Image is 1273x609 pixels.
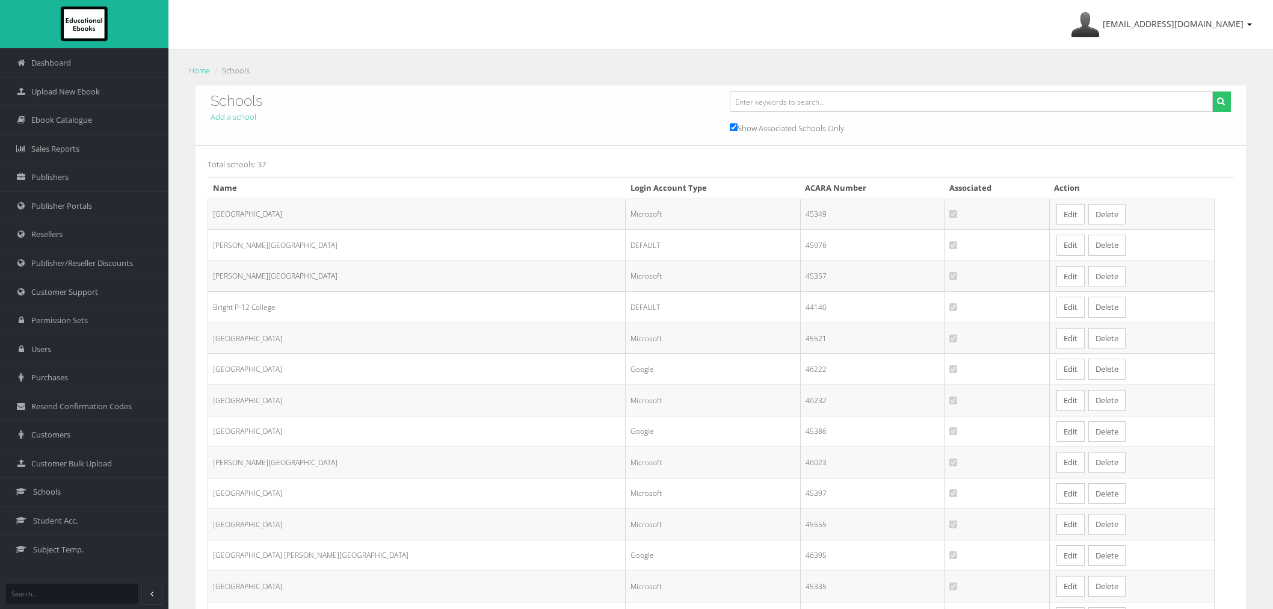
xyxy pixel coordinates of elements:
[31,458,112,469] span: Customer Bulk Upload
[208,354,626,385] td: [GEOGRAPHIC_DATA]
[800,261,945,292] td: 45357
[800,178,945,199] th: ACARA Number
[31,429,70,441] span: Customers
[1088,359,1126,380] button: Delete
[626,323,800,354] td: Microsoft
[211,93,712,109] h3: Schools
[31,229,63,240] span: Resellers
[730,123,738,131] input: Show Associated Schools Only
[1056,421,1085,442] a: Edit
[800,478,945,509] td: 45397
[626,178,800,199] th: Login Account Type
[1088,204,1126,225] button: Delete
[1088,421,1126,442] button: Delete
[208,292,626,323] td: Bright P-12 College
[626,571,800,602] td: Microsoft
[31,286,98,298] span: Customer Support
[208,261,626,292] td: [PERSON_NAME][GEOGRAPHIC_DATA]
[208,178,626,199] th: Name
[1056,390,1085,411] a: Edit
[31,258,133,269] span: Publisher/Reseller Discounts
[6,584,138,604] input: Search...
[626,354,800,385] td: Google
[945,178,1050,199] th: Associated
[730,121,844,135] label: Show Associated Schools Only
[208,509,626,540] td: [GEOGRAPHIC_DATA]
[626,447,800,478] td: Microsoft
[31,143,79,155] span: Sales Reports
[31,114,92,126] span: Ebook Catalogue
[211,111,256,122] a: Add a school
[31,172,69,183] span: Publishers
[33,515,78,527] span: Student Acc.
[626,509,800,540] td: Microsoft
[800,230,945,261] td: 45976
[1088,266,1126,287] button: Delete
[31,200,92,212] span: Publisher Portals
[626,385,800,416] td: Microsoft
[208,199,626,230] td: [GEOGRAPHIC_DATA]
[626,199,800,230] td: Microsoft
[626,416,800,447] td: Google
[730,91,1213,112] input: Enter keywords to search...
[1088,545,1126,566] button: Delete
[208,571,626,602] td: [GEOGRAPHIC_DATA]
[31,315,88,326] span: Permission Sets
[626,478,800,509] td: Microsoft
[208,447,626,478] td: [PERSON_NAME][GEOGRAPHIC_DATA]
[800,509,945,540] td: 45555
[208,230,626,261] td: [PERSON_NAME][GEOGRAPHIC_DATA]
[800,199,945,230] td: 45349
[1088,328,1126,349] button: Delete
[31,401,132,412] span: Resend Confirmation Codes
[1056,328,1085,349] a: Edit
[1049,178,1214,199] th: Action
[800,354,945,385] td: 46222
[626,230,800,261] td: DEFAULT
[31,372,68,383] span: Purchases
[208,416,626,447] td: [GEOGRAPHIC_DATA]
[1071,10,1100,39] img: Avatar
[1056,576,1085,597] a: Edit
[189,65,210,76] a: Home
[208,540,626,571] td: [GEOGRAPHIC_DATA] [PERSON_NAME][GEOGRAPHIC_DATA]
[1056,204,1085,225] a: Edit
[208,158,1234,171] p: Total schools: 37
[800,323,945,354] td: 45521
[800,540,945,571] td: 46395
[1103,18,1244,29] span: [EMAIL_ADDRESS][DOMAIN_NAME]
[626,292,800,323] td: DEFAULT
[31,344,51,355] span: Users
[33,544,84,555] span: Subject Temp.
[1056,359,1085,380] a: Edit
[1088,576,1126,597] button: Delete
[212,64,250,77] li: Schools
[800,416,945,447] td: 45386
[1088,235,1126,256] button: Delete
[1056,297,1085,318] a: Edit
[1088,390,1126,411] button: Delete
[1056,452,1085,473] a: Edit
[800,571,945,602] td: 45335
[1088,514,1126,535] button: Delete
[800,447,945,478] td: 46023
[208,385,626,416] td: [GEOGRAPHIC_DATA]
[800,385,945,416] td: 46232
[1056,514,1085,535] a: Edit
[1088,452,1126,473] button: Delete
[33,486,61,498] span: Schools
[1088,297,1126,318] button: Delete
[626,540,800,571] td: Google
[800,292,945,323] td: 44140
[208,323,626,354] td: [GEOGRAPHIC_DATA]
[626,261,800,292] td: Microsoft
[31,57,71,69] span: Dashboard
[1056,545,1085,566] a: Edit
[1088,483,1126,504] button: Delete
[208,478,626,509] td: [GEOGRAPHIC_DATA]
[1056,235,1085,256] a: Edit
[31,86,100,97] span: Upload New Ebook
[1056,266,1085,287] a: Edit
[1056,483,1085,504] a: Edit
